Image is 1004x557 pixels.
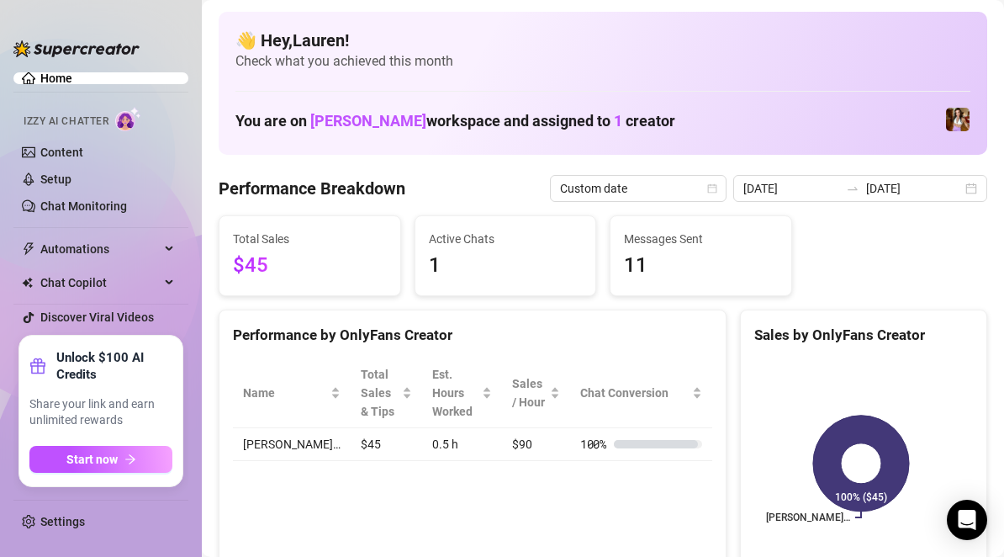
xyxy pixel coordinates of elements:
[947,500,987,540] div: Open Intercom Messenger
[233,230,387,248] span: Total Sales
[754,324,973,347] div: Sales by OnlyFans Creator
[22,242,35,256] span: thunderbolt
[429,250,583,282] span: 1
[29,446,172,473] button: Start nowarrow-right
[219,177,405,200] h4: Performance Breakdown
[29,396,172,429] span: Share your link and earn unlimited rewards
[432,365,479,421] div: Est. Hours Worked
[235,29,970,52] h4: 👋 Hey, Lauren !
[624,230,778,248] span: Messages Sent
[40,146,83,159] a: Content
[29,358,46,374] span: gift
[866,179,962,198] input: End date
[66,453,118,466] span: Start now
[422,428,503,461] td: 0.5 h
[235,112,675,130] h1: You are on workspace and assigned to creator
[512,374,547,411] span: Sales / Hour
[40,515,85,528] a: Settings
[624,250,778,282] span: 11
[233,324,712,347] div: Performance by OnlyFans Creator
[570,358,712,428] th: Chat Conversion
[40,269,160,296] span: Chat Copilot
[502,428,570,461] td: $90
[40,172,71,186] a: Setup
[580,435,607,454] span: 100 %
[22,277,33,289] img: Chat Copilot
[243,384,327,402] span: Name
[580,384,689,402] span: Chat Conversion
[40,236,160,263] span: Automations
[40,199,127,213] a: Chat Monitoring
[233,358,351,428] th: Name
[235,52,970,71] span: Check what you achieved this month
[846,182,859,195] span: to
[429,230,583,248] span: Active Chats
[946,108,970,131] img: Elena
[233,428,351,461] td: [PERSON_NAME]…
[351,358,422,428] th: Total Sales & Tips
[40,72,72,85] a: Home
[115,107,141,131] img: AI Chatter
[560,176,716,201] span: Custom date
[56,349,172,383] strong: Unlock $100 AI Credits
[351,428,422,461] td: $45
[766,512,850,523] text: [PERSON_NAME]…
[743,179,839,198] input: Start date
[13,40,140,57] img: logo-BBDzfeDw.svg
[614,112,622,130] span: 1
[24,114,108,130] span: Izzy AI Chatter
[40,310,154,324] a: Discover Viral Videos
[361,365,399,421] span: Total Sales & Tips
[846,182,859,195] span: swap-right
[233,250,387,282] span: $45
[310,112,426,130] span: [PERSON_NAME]
[124,454,136,465] span: arrow-right
[502,358,570,428] th: Sales / Hour
[707,183,717,194] span: calendar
